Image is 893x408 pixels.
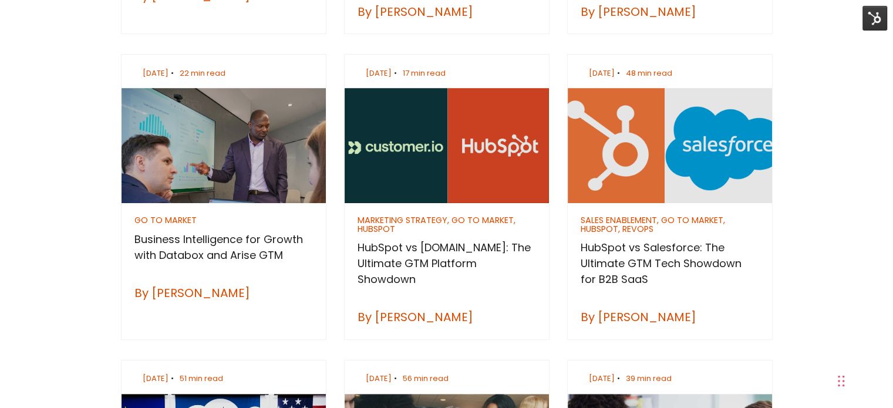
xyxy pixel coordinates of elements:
[392,68,400,79] span: •
[358,308,535,326] div: By [PERSON_NAME]
[581,216,759,233] div: SALES ENABLEMENT, GO TO MARKET, HUBSPOT, REVOPS
[358,240,535,287] h3: HubSpot vs [DOMAIN_NAME]: The Ultimate GTM Platform Showdown
[589,373,615,384] span: [DATE]
[143,68,169,79] span: [DATE]
[169,68,177,79] span: •
[581,308,759,326] div: By [PERSON_NAME]
[366,373,392,384] span: [DATE]
[862,6,887,31] img: HubSpot Tools Menu Toggle
[134,231,312,263] h3: Business Intelligence for Growth with Databox and Arise GTM
[180,68,225,79] span: 22 min read
[366,68,392,79] span: [DATE]
[615,68,623,79] span: •
[33,19,58,28] div: v 4.0.25
[358,3,535,21] div: By [PERSON_NAME]
[345,55,549,339] a: [DATE]• 17 min read MARKETING STRATEGY, GO TO MARKET, HUBSPOT HubSpot vs [DOMAIN_NAME]: The Ultim...
[122,55,326,315] a: [DATE]• 22 min read GO TO MARKET Business Intelligence for Growth with Databox and Arise GTM By [...
[169,373,177,384] span: •
[130,69,198,77] div: Keywords by Traffic
[143,373,169,384] span: [DATE]
[589,68,615,79] span: [DATE]
[615,373,623,384] span: •
[834,352,893,408] iframe: Chat Widget
[180,373,223,384] span: 51 min read
[626,68,672,79] span: 48 min read
[581,3,759,21] div: By [PERSON_NAME]
[32,68,41,77] img: tab_domain_overview_orange.svg
[19,31,28,40] img: website_grey.svg
[19,19,28,28] img: logo_orange.svg
[358,216,535,233] div: MARKETING STRATEGY, GO TO MARKET, HUBSPOT
[134,284,312,302] div: By [PERSON_NAME]
[117,68,126,77] img: tab_keywords_by_traffic_grey.svg
[403,373,449,384] span: 56 min read
[403,68,446,79] span: 17 min read
[134,216,312,224] div: GO TO MARKET
[392,373,400,384] span: •
[581,240,759,287] h3: HubSpot vs Salesforce: The Ultimate GTM Tech Showdown for B2B SaaS
[568,55,772,339] a: [DATE]• 48 min read SALES ENABLEMENT, GO TO MARKET, HUBSPOT, REVOPS HubSpot vs Salesforce: The Ul...
[626,373,672,384] span: 39 min read
[838,363,845,399] div: Drag
[31,31,129,40] div: Domain: [DOMAIN_NAME]
[45,69,105,77] div: Domain Overview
